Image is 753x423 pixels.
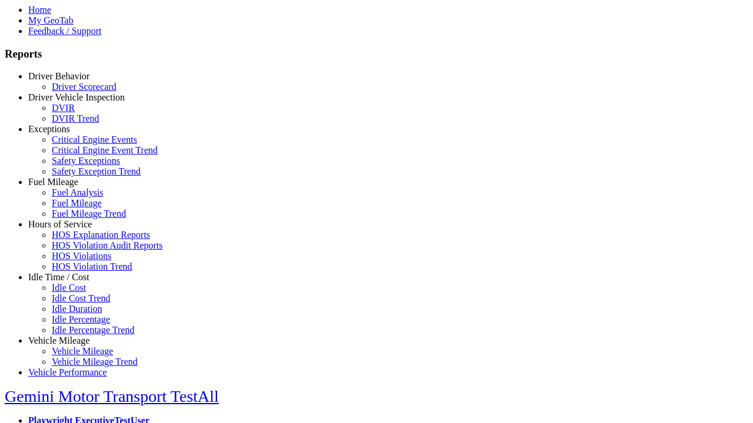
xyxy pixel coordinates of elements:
a: Driver Vehicle Inspection [28,92,125,102]
a: Safety Exceptions [52,156,120,166]
a: Vehicle Performance [28,367,107,377]
a: Idle Cost Trend [52,293,111,303]
a: Critical Engine Event Trend [52,145,158,155]
a: HOS Explanation Reports [52,230,150,240]
a: Vehicle Mileage Trend [52,357,138,367]
a: Gemini Motor Transport TestAll [5,387,219,405]
a: Safety Exception Trend [52,166,141,176]
a: Vehicle Mileage [52,346,113,356]
a: HOS Violation Audit Reports [52,240,163,250]
h3: Reports [5,48,748,61]
a: Critical Engine Events [52,135,137,145]
a: HOS Violations [52,251,111,261]
a: Exceptions [28,124,70,134]
a: Idle Cost [52,283,86,293]
a: DVIR Trend [52,113,99,123]
a: Hours of Service [28,219,92,229]
a: Idle Percentage Trend [52,325,134,335]
a: Idle Duration [52,304,102,314]
a: Home [28,5,51,15]
a: Idle Percentage [52,314,110,324]
a: Fuel Mileage [52,198,102,208]
a: DVIR [52,103,75,113]
a: Fuel Analysis [52,187,104,197]
a: My GeoTab [28,15,74,25]
a: HOS Violation Trend [52,261,132,271]
a: Fuel Mileage Trend [52,209,126,219]
a: Driver Scorecard [52,82,116,92]
a: Idle Time / Cost [28,272,89,282]
a: Driver Behavior [28,71,89,81]
a: Feedback / Support [28,26,101,36]
a: Fuel Mileage [28,177,78,187]
a: Vehicle Mileage [28,335,89,345]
